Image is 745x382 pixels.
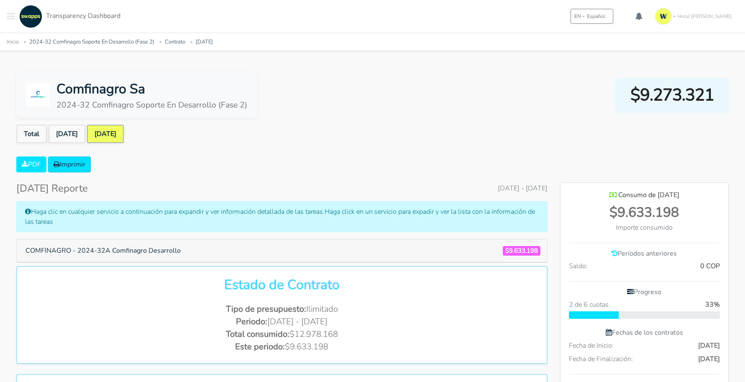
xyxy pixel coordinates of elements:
li: [DATE] - [DATE] [27,315,537,328]
a: Inicio [7,38,19,46]
h6: Progreso [569,288,720,296]
a: Contrato [165,38,185,46]
div: Comfinagro Sa [56,79,247,99]
h2: Estado de Contrato [27,277,537,293]
span: Tipo de presupuesto: [226,303,306,315]
a: Hola! [PERSON_NAME] [652,5,738,28]
li: Ilimitado [27,303,537,315]
span: $9.633.198 [503,246,540,256]
span: $9.273.321 [630,82,714,108]
span: Periodo: [236,316,267,327]
h4: [DATE] Reporte [16,182,88,195]
span: Este periodo: [235,341,285,352]
span: Saldo: [569,261,588,271]
span: Hola! [PERSON_NAME] [678,13,732,20]
span: 33% [705,300,720,310]
div: Haga clic en cualquier servicio a continuación para expandir y ver información detallada de las t... [16,201,548,232]
a: PDF [16,156,46,172]
span: [DATE] [698,354,720,364]
a: Transparency Dashboard [17,5,120,28]
a: Imprimir [48,156,91,172]
a: 2024-32 Comfinagro Soporte En Desarrollo (Fase 2) [29,38,154,46]
span: Total consumido: [226,328,289,340]
span: Consumo de [DATE] [618,190,679,200]
h6: Fechas de los contratos [569,329,720,337]
li: $9.633.198 [27,341,537,353]
div: $9.633.198 [569,203,720,223]
img: isotipo-3-3e143c57.png [655,8,672,25]
button: ENEspañol [571,9,613,24]
li: $12.978.168 [27,328,537,341]
img: swapps-linkedin-v2.jpg [19,5,42,28]
a: [DATE] [49,125,85,143]
span: Transparency Dashboard [46,11,120,21]
span: Fecha de Inicio: [569,341,614,351]
span: [DATE] [698,341,720,351]
button: Toggle navigation menu [7,5,15,28]
span: 0 COP [700,261,720,271]
img: Comfinagro Sa [26,83,50,107]
a: [DATE] [196,38,213,46]
span: [DATE] - [DATE] [498,183,548,193]
a: Total [16,125,47,143]
button: COMFINAGRO - 2024-32A Comfinagro Desarrollo [20,243,186,259]
a: [DATE] [87,125,124,143]
span: Fecha de Finalización: [569,354,633,364]
div: 2024-32 Comfinagro Soporte En Desarrollo (Fase 2) [56,99,247,111]
span: Español [587,13,605,20]
div: Importe consumido [569,223,720,233]
h6: Períodos anteriores [569,250,720,258]
span: 2 de 6 cuotas [569,300,609,310]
